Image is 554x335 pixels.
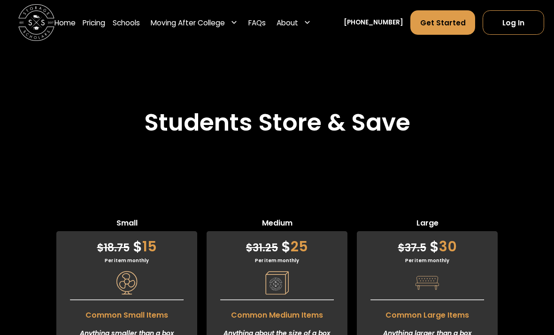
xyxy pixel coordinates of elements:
[207,218,347,231] span: Medium
[344,18,403,27] a: [PHONE_NUMBER]
[97,241,104,255] span: $
[147,10,241,35] div: Moving After College
[483,10,544,35] a: Log In
[415,271,439,295] img: Pricing Category Icon
[56,231,197,257] div: 15
[113,10,140,35] a: Schools
[246,241,253,255] span: $
[56,257,197,264] div: Per item monthly
[207,257,347,264] div: Per item monthly
[54,10,76,35] a: Home
[207,305,347,321] span: Common Medium Items
[273,10,315,35] div: About
[357,231,498,257] div: 30
[18,5,54,41] a: home
[56,218,197,231] span: Small
[398,241,405,255] span: $
[97,241,130,255] span: 18.75
[18,5,54,41] img: Storage Scholars main logo
[246,241,278,255] span: 31.25
[151,17,225,28] div: Moving After College
[357,305,498,321] span: Common Large Items
[281,236,291,257] span: $
[277,17,298,28] div: About
[207,231,347,257] div: 25
[83,10,105,35] a: Pricing
[430,236,439,257] span: $
[398,241,426,255] span: 37.5
[56,305,197,321] span: Common Small Items
[115,271,138,295] img: Pricing Category Icon
[133,236,142,257] span: $
[357,218,498,231] span: Large
[248,10,266,35] a: FAQs
[265,271,289,295] img: Pricing Category Icon
[357,257,498,264] div: Per item monthly
[144,109,410,137] h2: Students Store & Save
[410,10,475,35] a: Get Started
